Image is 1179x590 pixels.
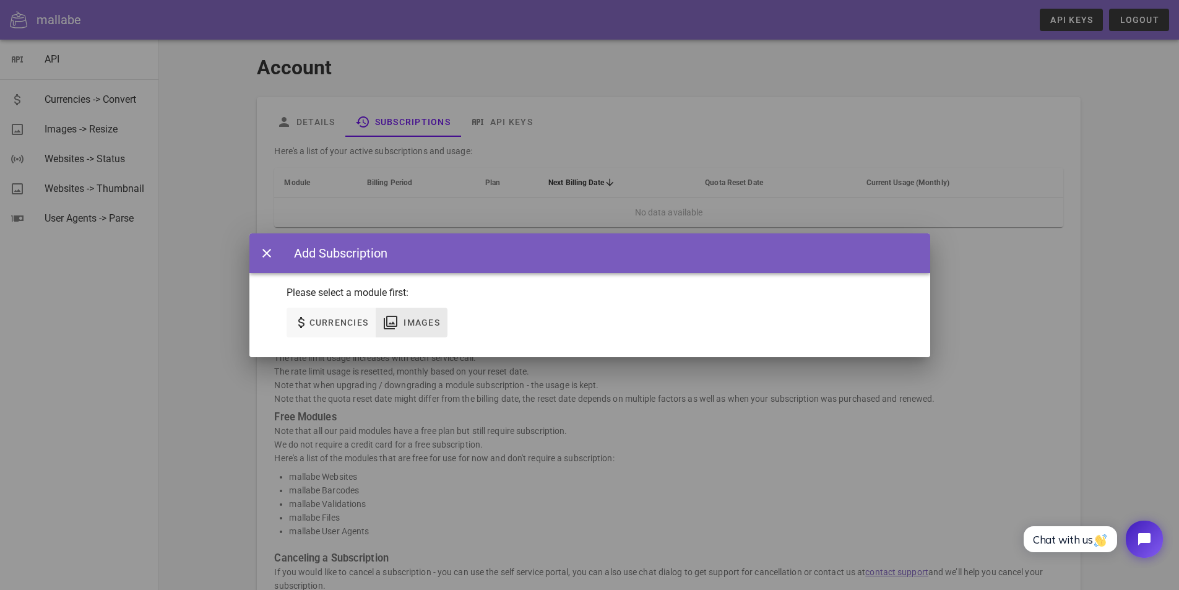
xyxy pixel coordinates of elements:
[287,285,893,300] p: Please select a module first:
[282,244,387,262] div: Add Subscription
[287,308,376,337] button: Currencies
[1010,510,1173,568] iframe: Tidio Chat
[403,318,440,328] span: Images
[376,308,447,337] button: Images
[309,318,369,328] span: Currencies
